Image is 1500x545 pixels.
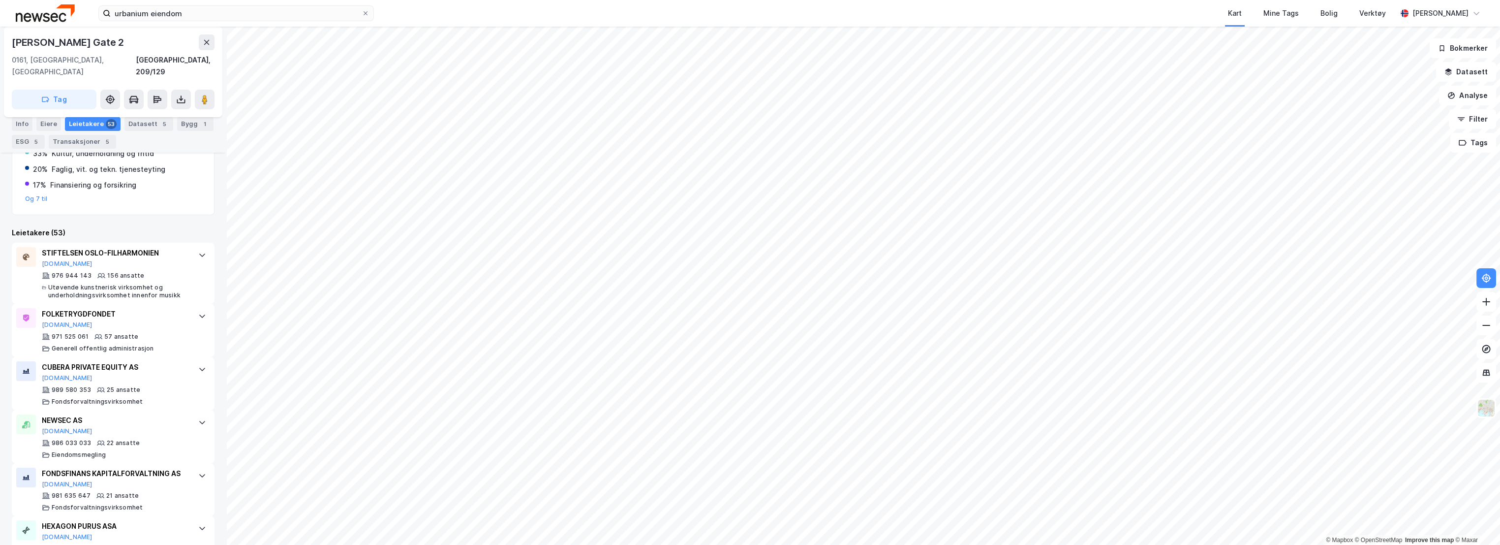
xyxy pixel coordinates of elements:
[12,34,126,50] div: [PERSON_NAME] Gate 2
[52,345,154,353] div: Generell offentlig administrasjon
[42,427,92,435] button: [DOMAIN_NAME]
[12,54,136,78] div: 0161, [GEOGRAPHIC_DATA], [GEOGRAPHIC_DATA]
[16,4,75,22] img: newsec-logo.f6e21ccffca1b3a03d2d.png
[42,520,188,532] div: HEXAGON PURUS ASA
[106,119,117,129] div: 53
[111,6,362,21] input: Søk på adresse, matrikkel, gårdeiere, leietakere eller personer
[52,148,154,160] div: Kultur, underholdning og fritid
[102,137,112,147] div: 5
[52,163,165,175] div: Faglig, vit. og tekn. tjenesteyting
[1412,7,1469,19] div: [PERSON_NAME]
[52,386,91,394] div: 989 580 353
[1477,399,1496,417] img: Z
[42,415,188,426] div: NEWSEC AS
[42,468,188,480] div: FONDSFINANS KAPITALFORVALTNING AS
[50,179,136,191] div: Finansiering og forsikring
[1320,7,1338,19] div: Bolig
[107,439,140,447] div: 22 ansatte
[42,374,92,382] button: [DOMAIN_NAME]
[52,398,143,406] div: Fondsforvaltningsvirksomhet
[1405,537,1454,544] a: Improve this map
[104,333,138,341] div: 57 ansatte
[1228,7,1242,19] div: Kart
[42,481,92,488] button: [DOMAIN_NAME]
[1326,537,1353,544] a: Mapbox
[1439,86,1496,105] button: Analyse
[1450,133,1496,153] button: Tags
[42,361,188,373] div: CUBERA PRIVATE EQUITY AS
[25,195,48,203] button: Og 7 til
[12,90,96,109] button: Tag
[1449,109,1496,129] button: Filter
[31,137,41,147] div: 5
[124,117,173,131] div: Datasett
[42,308,188,320] div: FOLKETRYGDFONDET
[33,163,48,175] div: 20%
[52,439,91,447] div: 986 033 033
[52,492,91,500] div: 981 635 647
[1263,7,1299,19] div: Mine Tags
[1451,498,1500,545] div: Kontrollprogram for chat
[200,119,210,129] div: 1
[33,148,48,160] div: 33%
[33,179,46,191] div: 17%
[42,247,188,259] div: STIFTELSEN OSLO-FILHARMONIEN
[52,504,143,512] div: Fondsforvaltningsvirksomhet
[52,451,106,459] div: Eiendomsmegling
[42,321,92,329] button: [DOMAIN_NAME]
[48,284,188,299] div: Utøvende kunstnerisk virksomhet og underholdningsvirksomhet innenfor musikk
[12,117,32,131] div: Info
[52,272,92,280] div: 976 944 143
[107,272,144,280] div: 156 ansatte
[1359,7,1386,19] div: Verktøy
[1451,498,1500,545] iframe: Chat Widget
[159,119,169,129] div: 5
[12,135,45,149] div: ESG
[177,117,214,131] div: Bygg
[106,492,139,500] div: 21 ansatte
[42,533,92,541] button: [DOMAIN_NAME]
[107,386,140,394] div: 25 ansatte
[136,54,214,78] div: [GEOGRAPHIC_DATA], 209/129
[12,227,214,239] div: Leietakere (53)
[49,135,116,149] div: Transaksjoner
[36,117,61,131] div: Eiere
[65,117,121,131] div: Leietakere
[42,260,92,268] button: [DOMAIN_NAME]
[1355,537,1403,544] a: OpenStreetMap
[1436,62,1496,82] button: Datasett
[1430,38,1496,58] button: Bokmerker
[52,333,89,341] div: 971 525 061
